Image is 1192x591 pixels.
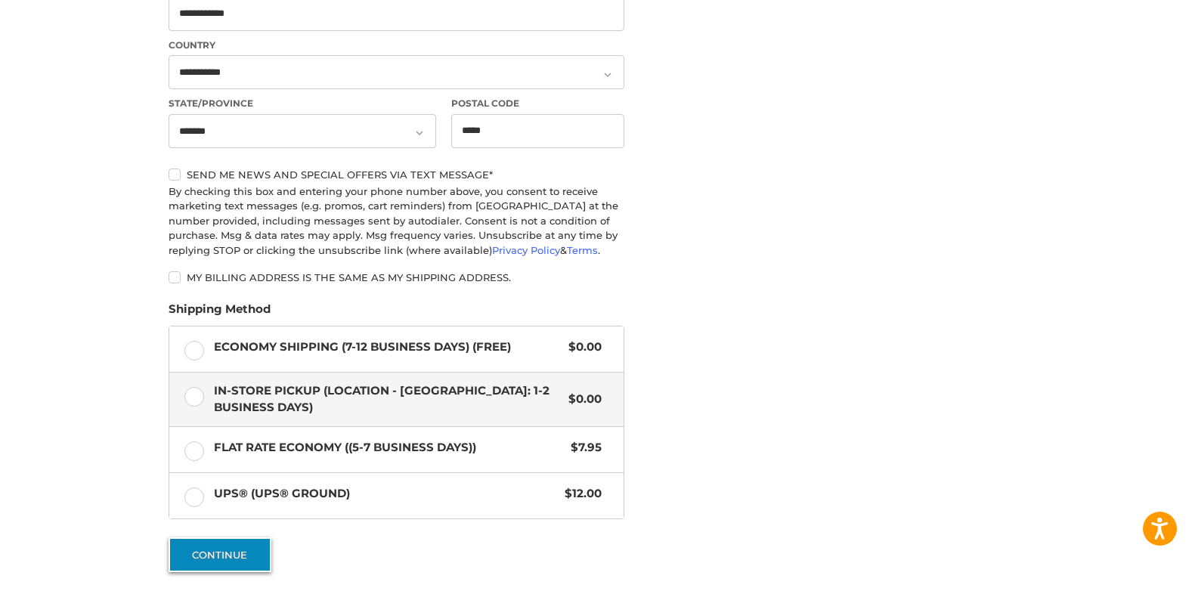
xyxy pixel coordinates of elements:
[169,39,624,52] label: Country
[492,244,560,256] a: Privacy Policy
[169,169,624,181] label: Send me news and special offers via text message*
[169,271,624,283] label: My billing address is the same as my shipping address.
[169,184,624,258] div: By checking this box and entering your phone number above, you consent to receive marketing text ...
[214,339,562,356] span: Economy Shipping (7-12 Business Days) (Free)
[214,485,558,503] span: UPS® (UPS® Ground)
[169,97,436,110] label: State/Province
[169,537,271,572] button: Continue
[557,485,602,503] span: $12.00
[214,382,562,416] span: In-Store Pickup (Location - [GEOGRAPHIC_DATA]: 1-2 BUSINESS DAYS)
[567,244,598,256] a: Terms
[451,97,625,110] label: Postal Code
[214,439,564,456] span: Flat Rate Economy ((5-7 Business Days))
[169,301,271,325] legend: Shipping Method
[561,339,602,356] span: $0.00
[561,391,602,408] span: $0.00
[563,439,602,456] span: $7.95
